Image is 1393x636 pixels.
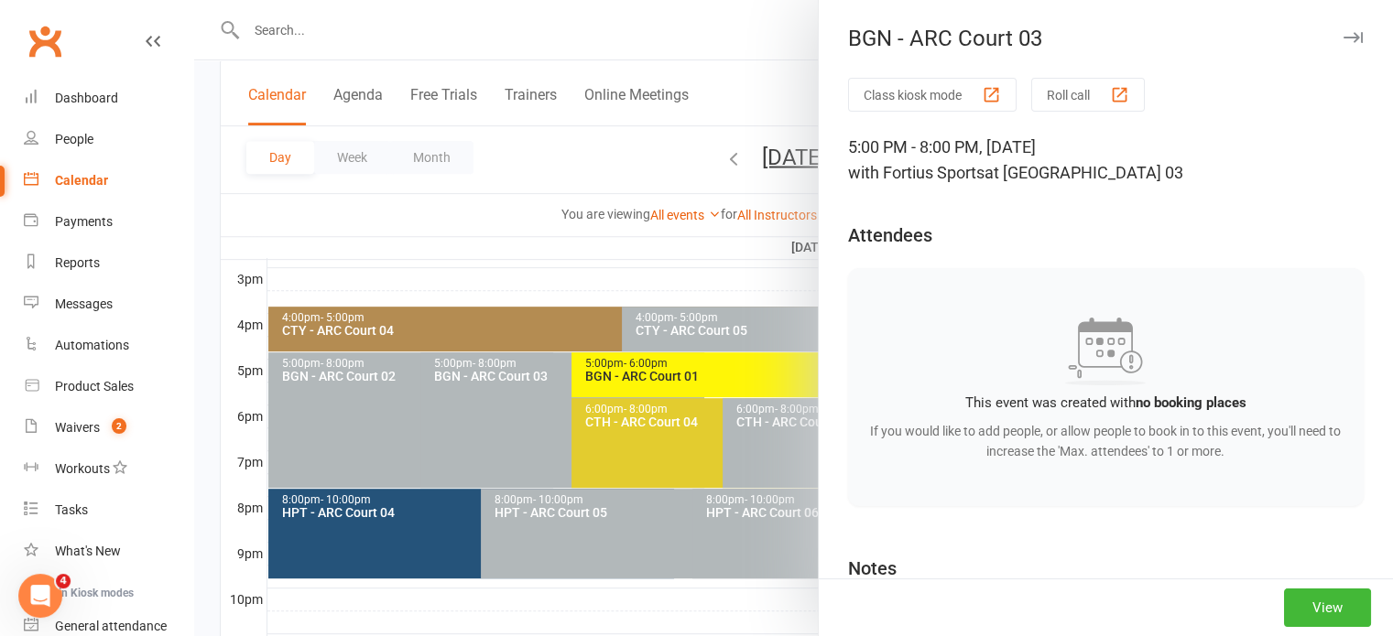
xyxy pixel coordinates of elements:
div: Notes [848,555,897,581]
div: Workouts [55,461,110,476]
div: BGN - ARC Court 03 [819,26,1393,51]
div: 5:00 PM - 8:00 PM, [DATE] [848,135,1364,186]
div: People [55,132,93,146]
p: If you would like to add people, or allow people to book in to this event, you'll need to increas... [870,421,1342,462]
div: Payments [55,214,113,229]
a: Dashboard [24,78,193,119]
div: General attendance [55,619,167,633]
span: at [GEOGRAPHIC_DATA] 03 [985,163,1183,182]
button: View [1284,588,1371,627]
iframe: Intercom live chat [18,574,62,618]
div: Reports [55,255,100,270]
a: Payments [24,201,193,243]
div: Tasks [55,502,88,517]
div: Dashboard [55,91,118,105]
div: Waivers [55,420,100,435]
a: Waivers 2 [24,407,193,448]
div: Messages [55,296,113,311]
span: 2 [112,418,126,434]
div: Attendees [848,222,932,248]
button: Roll call [1031,78,1145,112]
span: 4 [56,574,71,588]
a: People [24,119,193,160]
a: Messages [24,284,193,325]
div: Automations [55,338,129,352]
a: Product Sales [24,366,193,407]
button: Class kiosk mode [848,78,1017,112]
span: with Fortius Sports [848,163,985,182]
div: This event was created with [870,392,1342,414]
a: Clubworx [22,18,68,64]
a: Automations [24,325,193,366]
a: Tasks [24,490,193,531]
div: Product Sales [55,379,134,393]
div: Calendar [55,173,108,188]
div: What's New [55,544,121,558]
a: Workouts [24,448,193,490]
a: Reports [24,243,193,284]
a: Calendar [24,160,193,201]
strong: no booking places [1136,394,1246,411]
a: What's New [24,531,193,572]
